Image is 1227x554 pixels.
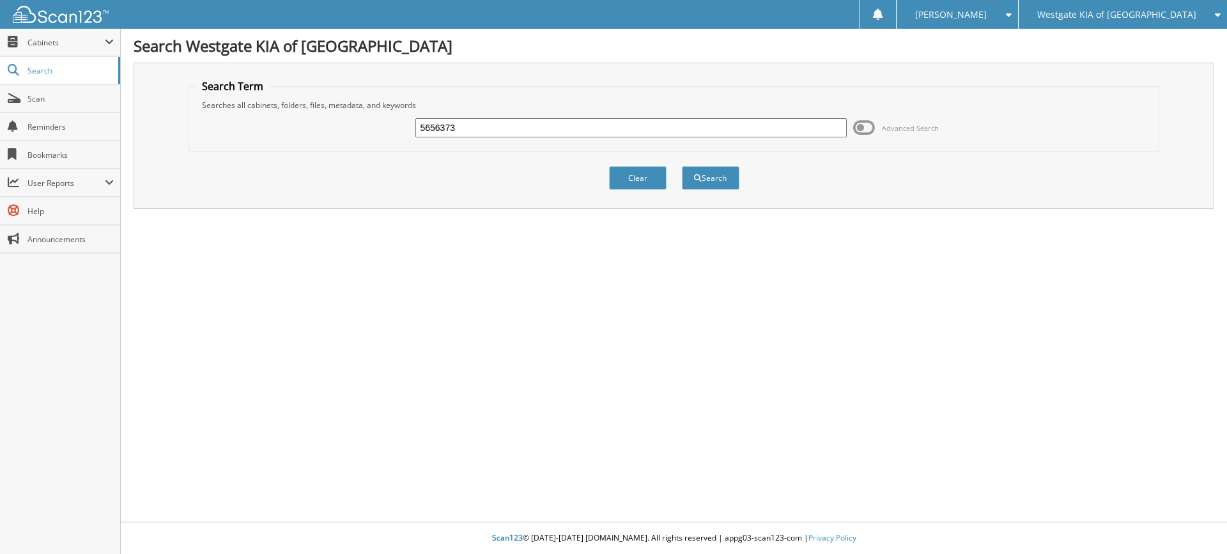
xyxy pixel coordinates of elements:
[609,166,667,190] button: Clear
[27,37,105,48] span: Cabinets
[1037,11,1196,19] span: Westgate KIA of [GEOGRAPHIC_DATA]
[13,6,109,23] img: scan123-logo-white.svg
[27,178,105,189] span: User Reports
[682,166,739,190] button: Search
[915,11,987,19] span: [PERSON_NAME]
[492,532,523,543] span: Scan123
[196,79,270,93] legend: Search Term
[27,150,114,160] span: Bookmarks
[134,35,1214,56] h1: Search Westgate KIA of [GEOGRAPHIC_DATA]
[27,234,114,245] span: Announcements
[882,123,939,133] span: Advanced Search
[196,100,1153,111] div: Searches all cabinets, folders, files, metadata, and keywords
[27,65,112,76] span: Search
[808,532,856,543] a: Privacy Policy
[27,206,114,217] span: Help
[1163,493,1227,554] iframe: Chat Widget
[27,121,114,132] span: Reminders
[27,93,114,104] span: Scan
[121,523,1227,554] div: © [DATE]-[DATE] [DOMAIN_NAME]. All rights reserved | appg03-scan123-com |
